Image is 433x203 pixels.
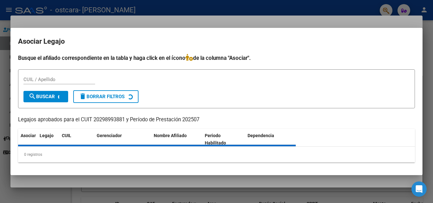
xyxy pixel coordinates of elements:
datatable-header-cell: Legajo [37,129,59,150]
mat-icon: search [29,92,36,100]
span: Nombre Afiliado [154,133,187,138]
mat-icon: delete [79,92,87,100]
div: Open Intercom Messenger [411,181,427,197]
span: Buscar [29,94,55,99]
p: Legajos aprobados para el CUIT 20298993881 y Período de Prestación 202507 [18,116,415,124]
div: 0 registros [18,147,415,162]
button: Buscar [23,91,68,102]
button: Borrar Filtros [73,90,139,103]
span: CUIL [62,133,71,138]
span: Borrar Filtros [79,94,125,99]
span: Legajo [40,133,54,138]
datatable-header-cell: Asociar [18,129,37,150]
datatable-header-cell: Periodo Habilitado [202,129,245,150]
datatable-header-cell: Dependencia [245,129,296,150]
span: Gerenciador [97,133,122,138]
datatable-header-cell: Gerenciador [94,129,151,150]
datatable-header-cell: Nombre Afiliado [151,129,202,150]
h2: Asociar Legajo [18,35,415,48]
span: Asociar [21,133,36,138]
span: Periodo Habilitado [205,133,226,145]
datatable-header-cell: CUIL [59,129,94,150]
h4: Busque el afiliado correspondiente en la tabla y haga click en el ícono de la columna "Asociar". [18,54,415,62]
span: Dependencia [248,133,274,138]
